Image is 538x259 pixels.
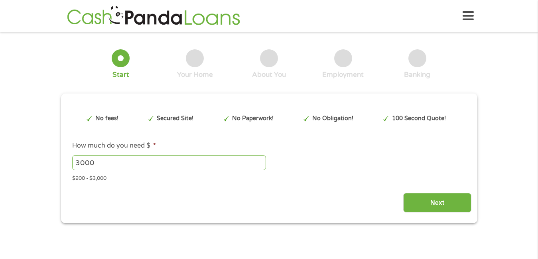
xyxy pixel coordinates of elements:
[72,172,465,183] div: $200 - $3,000
[65,5,242,27] img: GetLoanNow Logo
[112,70,129,79] div: Start
[404,70,430,79] div: Banking
[72,142,156,150] label: How much do you need $
[322,70,364,79] div: Employment
[157,114,193,123] p: Secured Site!
[312,114,353,123] p: No Obligation!
[177,70,213,79] div: Your Home
[252,70,286,79] div: About You
[403,193,471,212] input: Next
[95,114,118,123] p: No fees!
[232,114,274,123] p: No Paperwork!
[392,114,446,123] p: 100 Second Quote!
